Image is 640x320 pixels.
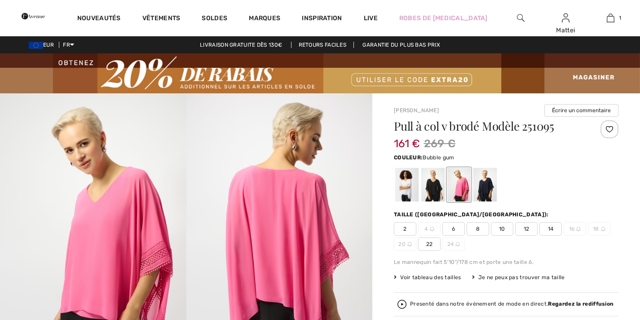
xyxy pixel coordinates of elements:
a: Nouveautés [77,14,121,24]
a: Garantie du plus bas prix [355,42,447,48]
span: 16 [564,222,586,236]
span: 20 [394,237,416,251]
span: 269 € [424,136,456,152]
strong: Regardez la rediffusion [548,301,614,307]
span: Couleur: [394,154,423,161]
div: Je ne peux pas trouver ma taille [472,273,565,281]
a: Soldes [202,14,227,24]
img: ring-m.svg [601,227,605,231]
div: Noir [421,168,445,202]
span: 2 [394,222,416,236]
img: ring-m.svg [407,242,412,246]
span: 22 [418,237,441,251]
h1: Pull à col v brodé Modèle 251095 [394,120,581,132]
a: Marques [249,14,280,24]
span: 8 [467,222,489,236]
span: 12 [515,222,538,236]
span: 14 [539,222,562,236]
img: Mes infos [562,13,569,23]
div: Presenté dans notre événement de mode en direct. [410,301,614,307]
div: Bubble gum [447,168,471,202]
a: 1 [588,13,632,23]
a: [PERSON_NAME] [394,107,439,114]
a: Retours faciles [291,42,354,48]
div: Bleu Nuit [473,168,497,202]
span: 4 [418,222,441,236]
img: Euro [29,42,43,49]
div: Vanille [395,168,419,202]
img: ring-m.svg [455,242,460,246]
div: Mattei [544,26,588,35]
span: EUR [29,42,57,48]
img: recherche [517,13,525,23]
img: ring-m.svg [576,227,581,231]
div: Le mannequin fait 5'10"/178 cm et porte une taille 6. [394,258,618,266]
span: 1 [619,14,621,22]
span: 161 € [394,128,420,150]
span: Bubble gum [423,154,454,161]
a: Vêtements [142,14,181,24]
span: Inspiration [302,14,342,24]
img: ring-m.svg [430,227,434,231]
a: Livraison gratuite dès 130€ [193,42,289,48]
img: 1ère Avenue [22,7,45,25]
span: 24 [442,237,465,251]
a: Se connecter [562,13,569,22]
span: 10 [491,222,513,236]
span: FR [63,42,74,48]
img: Mon panier [607,13,614,23]
a: Robes de [MEDICAL_DATA] [399,13,488,23]
img: Regardez la rediffusion [397,300,406,309]
span: 6 [442,222,465,236]
div: Taille ([GEOGRAPHIC_DATA]/[GEOGRAPHIC_DATA]): [394,210,551,219]
a: Live [364,13,378,23]
button: Écrire un commentaire [544,104,618,117]
span: Voir tableau des tailles [394,273,461,281]
span: 18 [588,222,610,236]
